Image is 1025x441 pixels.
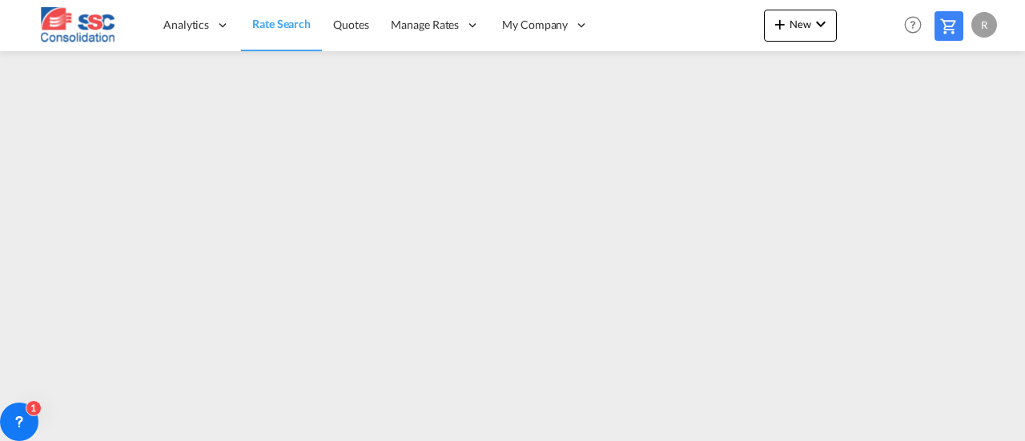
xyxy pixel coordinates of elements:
[971,12,997,38] div: R
[502,17,568,33] span: My Company
[899,11,927,38] span: Help
[770,14,790,34] md-icon: icon-plus 400-fg
[899,11,935,40] div: Help
[764,10,837,42] button: icon-plus 400-fgNewicon-chevron-down
[391,17,459,33] span: Manage Rates
[24,7,132,43] img: 37d256205c1f11ecaa91a72466fb0159.png
[811,14,830,34] md-icon: icon-chevron-down
[333,18,368,31] span: Quotes
[252,17,311,30] span: Rate Search
[163,17,209,33] span: Analytics
[770,18,830,30] span: New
